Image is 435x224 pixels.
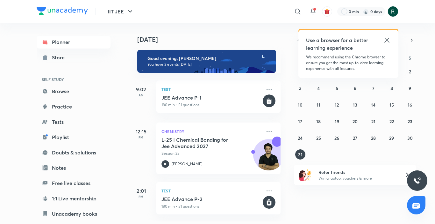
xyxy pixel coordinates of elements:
[37,192,111,205] a: 1:1 Live mentorship
[161,128,261,135] p: Chemistry
[409,55,411,61] abbr: Saturday
[332,83,342,93] button: August 5, 2025
[368,83,378,93] button: August 7, 2025
[313,100,324,110] button: August 11, 2025
[161,86,261,93] p: Test
[161,137,241,149] h5: L-25 | Chemical Bonding for Jee Advanced 2027
[295,100,305,110] button: August 10, 2025
[306,36,369,52] h5: Use a browser for a better learning experience
[389,135,394,141] abbr: August 29, 2025
[405,133,415,143] button: August 30, 2025
[354,85,356,91] abbr: August 6, 2025
[316,135,321,141] abbr: August 25, 2025
[37,85,111,98] a: Browse
[147,56,270,61] h6: Good evening, [PERSON_NAME]
[137,50,276,73] img: evening
[37,51,111,64] a: Store
[372,85,374,91] abbr: August 7, 2025
[317,85,320,91] abbr: August 4, 2025
[335,118,339,124] abbr: August 19, 2025
[371,102,375,108] abbr: August 14, 2025
[387,83,397,93] button: August 8, 2025
[37,161,111,174] a: Notes
[295,149,305,160] button: August 31, 2025
[332,133,342,143] button: August 26, 2025
[52,54,68,61] div: Store
[37,7,88,16] a: Company Logo
[161,187,261,195] p: Test
[350,133,360,143] button: August 27, 2025
[336,85,338,91] abbr: August 5, 2025
[389,118,394,124] abbr: August 22, 2025
[298,118,302,124] abbr: August 17, 2025
[322,6,332,17] button: avatar
[316,118,321,124] abbr: August 18, 2025
[334,135,339,141] abbr: August 26, 2025
[368,116,378,126] button: August 21, 2025
[128,86,154,93] h5: 9:02
[137,36,287,43] h4: [DATE]
[350,83,360,93] button: August 6, 2025
[318,175,397,181] p: Win a laptop, vouchers & more
[408,102,412,108] abbr: August 16, 2025
[295,133,305,143] button: August 24, 2025
[332,100,342,110] button: August 12, 2025
[313,116,324,126] button: August 18, 2025
[353,135,357,141] abbr: August 27, 2025
[161,196,261,202] h5: JEE Advance P-2
[37,74,111,85] h6: SELF STUDY
[295,83,305,93] button: August 3, 2025
[405,66,415,77] button: August 2, 2025
[350,116,360,126] button: August 20, 2025
[387,133,397,143] button: August 29, 2025
[353,102,357,108] abbr: August 13, 2025
[161,204,261,209] p: 180 min • 51 questions
[37,177,111,190] a: Free live classes
[407,135,413,141] abbr: August 30, 2025
[335,102,339,108] abbr: August 12, 2025
[37,207,111,220] a: Unacademy books
[37,131,111,144] a: Playlist
[318,169,397,175] h6: Refer friends
[128,187,154,195] h5: 2:01
[128,128,154,135] h5: 12:15
[405,100,415,110] button: August 16, 2025
[388,6,398,17] img: Ronak soni
[405,116,415,126] button: August 23, 2025
[161,94,261,101] h5: JEE Advance P-1
[408,118,412,124] abbr: August 23, 2025
[390,85,393,91] abbr: August 8, 2025
[387,100,397,110] button: August 15, 2025
[128,195,154,198] p: PM
[172,161,203,167] p: [PERSON_NAME]
[299,85,302,91] abbr: August 3, 2025
[104,5,138,18] button: IIT JEE
[37,7,88,15] img: Company Logo
[298,152,303,158] abbr: August 31, 2025
[128,135,154,139] p: PM
[371,118,375,124] abbr: August 21, 2025
[313,133,324,143] button: August 25, 2025
[306,54,391,71] p: We recommend using the Chrome browser to ensure you get the most up-to-date learning experience w...
[368,100,378,110] button: August 14, 2025
[409,69,411,75] abbr: August 2, 2025
[299,168,312,181] img: referral
[324,9,330,14] img: avatar
[37,146,111,159] a: Doubts & solutions
[298,102,303,108] abbr: August 10, 2025
[405,83,415,93] button: August 9, 2025
[371,135,376,141] abbr: August 28, 2025
[368,133,378,143] button: August 28, 2025
[389,102,394,108] abbr: August 15, 2025
[413,177,421,184] img: ttu
[313,83,324,93] button: August 4, 2025
[363,8,369,15] img: streak
[128,93,154,97] p: AM
[161,102,261,108] p: 180 min • 51 questions
[253,143,284,173] img: Avatar
[295,116,305,126] button: August 17, 2025
[387,116,397,126] button: August 22, 2025
[161,151,261,156] p: Session 25
[409,85,411,91] abbr: August 9, 2025
[353,118,358,124] abbr: August 20, 2025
